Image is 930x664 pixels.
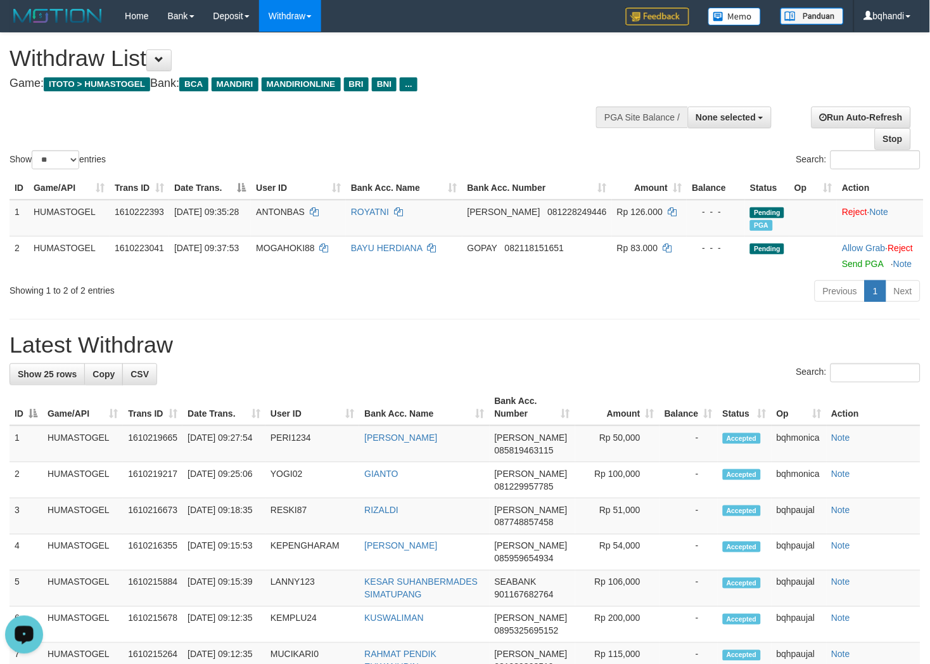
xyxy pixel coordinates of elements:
[10,571,42,607] td: 5
[10,150,106,169] label: Show entries
[265,535,359,571] td: KEPENGHARAM
[182,535,265,571] td: [DATE] 09:15:53
[265,571,359,607] td: LANNY123
[346,176,462,200] th: Bank Acc. Name: activate to sort column ascending
[115,243,164,253] span: 1610223041
[495,505,568,515] span: [PERSON_NAME]
[659,389,718,426] th: Balance: activate to sort column ascending
[831,150,920,169] input: Search:
[718,389,772,426] th: Status: activate to sort column ascending
[842,243,888,253] span: ·
[495,626,559,636] span: Copy 0895325695152 to clipboard
[870,207,889,217] a: Note
[10,498,42,535] td: 3
[44,77,150,91] span: ITOTO > HUMASTOGEL
[10,200,29,237] td: 1
[750,220,772,231] span: Marked by bqhmonica
[796,150,920,169] label: Search:
[10,236,29,275] td: 2
[708,8,761,25] img: Button%20Memo.svg
[265,426,359,462] td: PERI1234
[351,207,389,217] a: ROYATNI
[612,176,687,200] th: Amount: activate to sort column ascending
[832,577,851,587] a: Note
[772,498,827,535] td: bqhpaujal
[10,389,42,426] th: ID: activate to sort column descending
[123,426,182,462] td: 1610219665
[10,279,378,297] div: Showing 1 to 2 of 2 entries
[575,607,659,643] td: Rp 200,000
[468,207,540,217] span: [PERSON_NAME]
[796,363,920,382] label: Search:
[256,207,305,217] span: ANTONBAS
[92,369,115,379] span: Copy
[265,462,359,498] td: YOGI02
[364,469,398,479] a: GIANTO
[495,554,554,564] span: Copy 085959654934 to clipboard
[495,649,568,660] span: [PERSON_NAME]
[364,433,437,443] a: [PERSON_NAME]
[10,462,42,498] td: 2
[626,8,689,25] img: Feedback.jpg
[723,505,761,516] span: Accepted
[688,107,772,128] button: None selected
[837,176,924,200] th: Action
[837,200,924,237] td: ·
[169,176,251,200] th: Date Trans.: activate to sort column descending
[886,280,920,302] a: Next
[659,607,718,643] td: -
[723,614,761,625] span: Accepted
[495,518,554,528] span: Copy 087748857458 to clipboard
[772,535,827,571] td: bqhpaujal
[659,535,718,571] td: -
[123,462,182,498] td: 1610219217
[495,577,537,587] span: SEABANK
[832,433,851,443] a: Note
[723,542,761,552] span: Accepted
[723,469,761,480] span: Accepted
[495,469,568,479] span: [PERSON_NAME]
[772,462,827,498] td: bqhmonica
[182,607,265,643] td: [DATE] 09:12:35
[893,259,912,269] a: Note
[596,107,687,128] div: PGA Site Balance /
[42,462,123,498] td: HUMASTOGEL
[772,571,827,607] td: bqhpaujal
[575,535,659,571] td: Rp 54,000
[468,243,497,253] span: GOPAY
[772,426,827,462] td: bqhmonica
[723,433,761,444] span: Accepted
[29,200,110,237] td: HUMASTOGEL
[495,590,554,600] span: Copy 901167682764 to clipboard
[265,389,359,426] th: User ID: activate to sort column ascending
[174,207,239,217] span: [DATE] 09:35:28
[780,8,844,25] img: panduan.png
[789,176,837,200] th: Op: activate to sort column ascending
[815,280,865,302] a: Previous
[364,505,398,515] a: RIZALDI
[10,332,920,358] h1: Latest Withdraw
[10,176,29,200] th: ID
[827,389,920,426] th: Action
[832,649,851,660] a: Note
[723,578,761,589] span: Accepted
[42,535,123,571] td: HUMASTOGEL
[182,426,265,462] td: [DATE] 09:27:54
[575,389,659,426] th: Amount: activate to sort column ascending
[659,462,718,498] td: -
[131,369,149,379] span: CSV
[364,577,478,600] a: KESAR SUHANBERMADES SIMATUPANG
[123,389,182,426] th: Trans ID: activate to sort column ascending
[842,243,885,253] a: Allow Grab
[837,236,924,275] td: ·
[692,205,740,218] div: - - -
[29,236,110,275] td: HUMASTOGEL
[495,541,568,551] span: [PERSON_NAME]
[832,541,851,551] a: Note
[692,242,740,254] div: - - -
[696,112,756,122] span: None selected
[842,259,883,269] a: Send PGA
[123,571,182,607] td: 1610215884
[865,280,886,302] a: 1
[575,498,659,535] td: Rp 51,000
